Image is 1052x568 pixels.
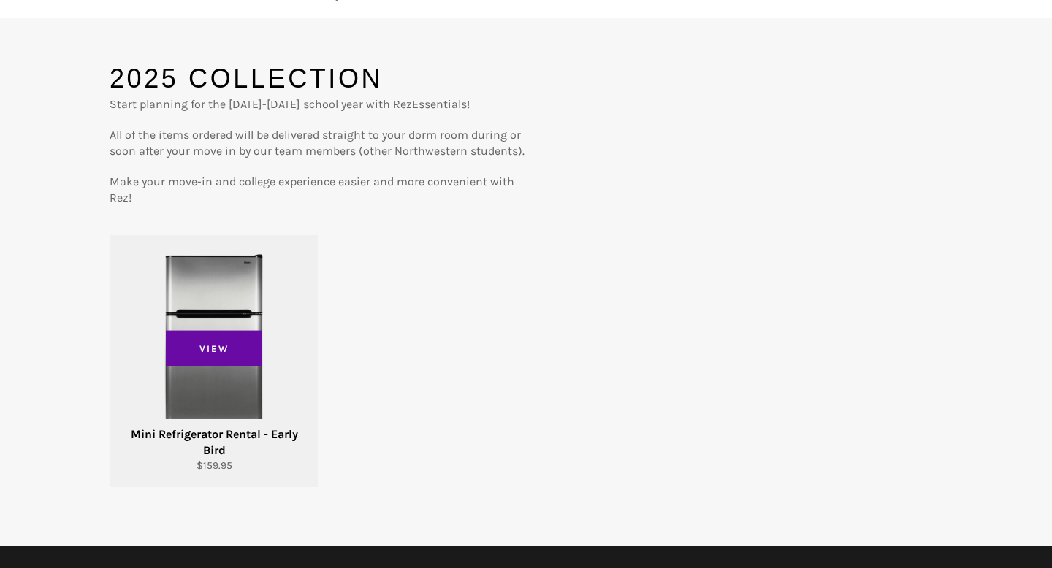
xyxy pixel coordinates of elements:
a: Mini Refrigerator Rental - Early Bird Mini Refrigerator Rental - Early Bird $159.95 View [110,235,318,488]
p: Make your move-in and college experience easier and more convenient with Rez! [110,174,526,206]
span: View [166,330,262,366]
div: Mini Refrigerator Rental - Early Bird [120,426,309,458]
p: All of the items ordered will be delivered straight to your dorm room during or soon after your m... [110,127,526,159]
h1: 2025 Collection [110,61,526,97]
p: Start planning for the [DATE]-[DATE] school year with RezEssentials! [110,96,526,112]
